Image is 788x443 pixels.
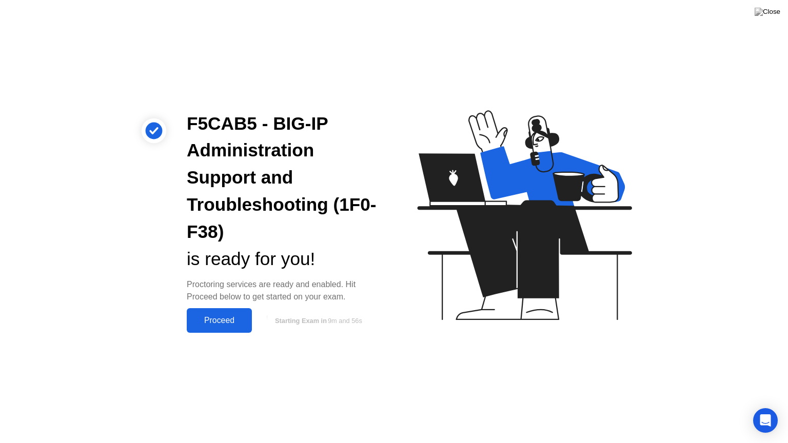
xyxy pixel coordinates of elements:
div: Proceed [190,316,249,325]
button: Proceed [187,308,252,333]
div: Proctoring services are ready and enabled. Hit Proceed below to get started on your exam. [187,278,378,303]
button: Starting Exam in9m and 56s [257,311,378,330]
img: Close [755,8,780,16]
span: 9m and 56s [328,317,362,325]
div: F5CAB5 - BIG-IP Administration Support and Troubleshooting (1F0-F38) [187,110,378,246]
div: Open Intercom Messenger [753,408,778,433]
div: is ready for you! [187,246,378,273]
